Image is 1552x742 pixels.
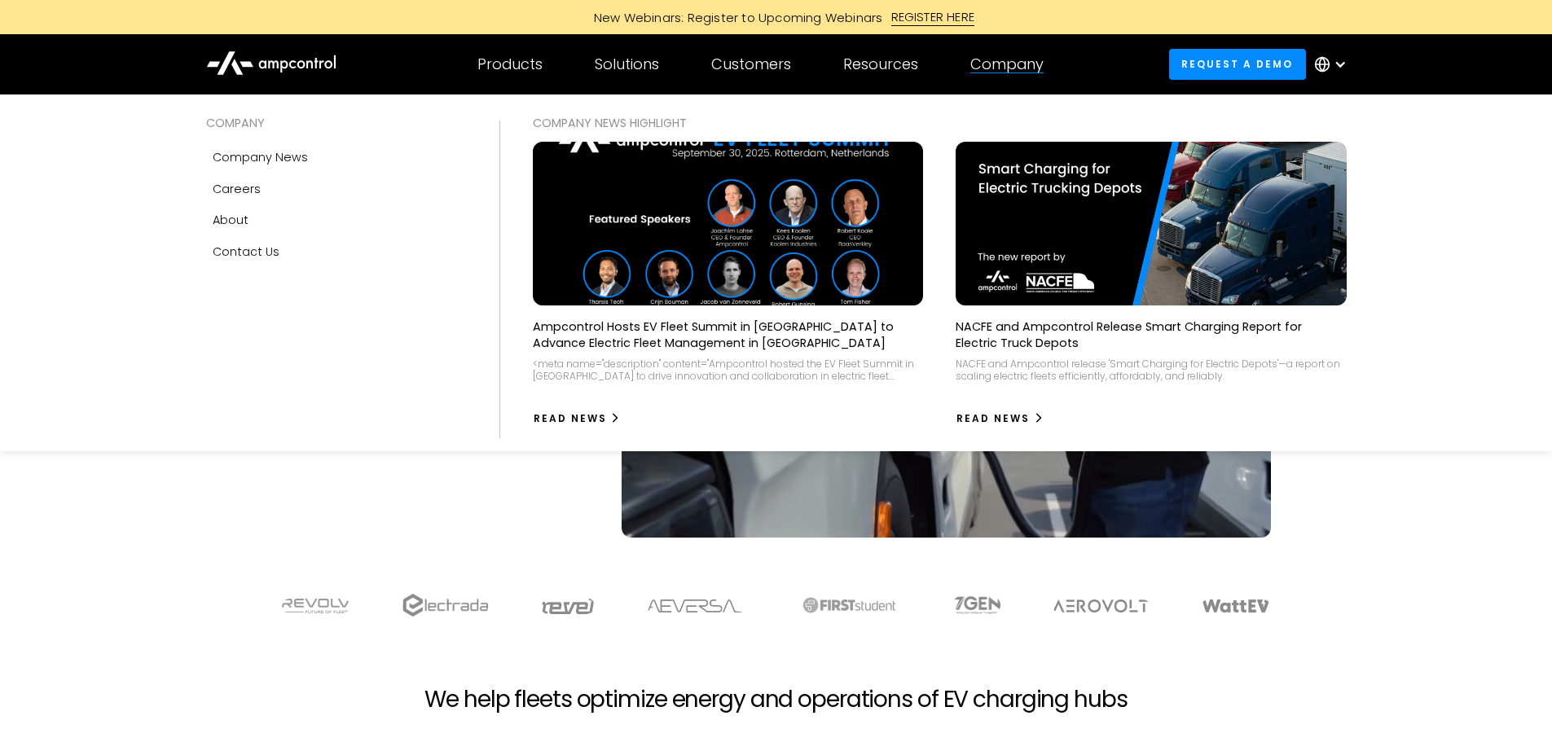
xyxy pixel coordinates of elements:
h2: We help fleets optimize energy and operations of EV charging hubs [424,686,1127,713]
div: Company [970,55,1044,73]
div: Careers [213,180,261,198]
div: Resources [843,55,918,73]
div: Read News [534,411,607,426]
div: Contact Us [213,243,279,261]
a: Request a demo [1169,49,1306,79]
div: New Webinars: Register to Upcoming Webinars [578,9,891,26]
img: Aerovolt Logo [1053,599,1150,612]
div: REGISTER HERE [891,8,975,26]
a: Careers [206,173,467,204]
a: Read News [956,406,1044,432]
a: Company news [206,142,467,173]
a: Read News [533,406,622,432]
div: Products [477,55,543,73]
a: About [206,204,467,235]
div: Solutions [595,55,659,73]
img: WattEV logo [1202,599,1270,612]
p: Ampcontrol Hosts EV Fleet Summit in [GEOGRAPHIC_DATA] to Advance Electric Fleet Management in [GE... [533,318,924,351]
div: Customers [711,55,791,73]
div: COMPANY NEWS Highlight [533,114,1347,132]
div: <meta name="description" content="Ampcontrol hosted the EV Fleet Summit in [GEOGRAPHIC_DATA] to d... [533,358,924,383]
div: Company news [213,148,308,166]
img: electrada logo [402,594,488,617]
div: NACFE and Ampcontrol release 'Smart Charging for Electric Depots'—a report on scaling electric fl... [956,358,1347,383]
a: New Webinars: Register to Upcoming WebinarsREGISTER HERE [410,8,1143,26]
div: About [213,211,248,229]
div: Read News [956,411,1030,426]
div: COMPANY [206,114,467,132]
p: NACFE and Ampcontrol Release Smart Charging Report for Electric Truck Depots [956,318,1347,351]
a: Contact Us [206,236,467,267]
